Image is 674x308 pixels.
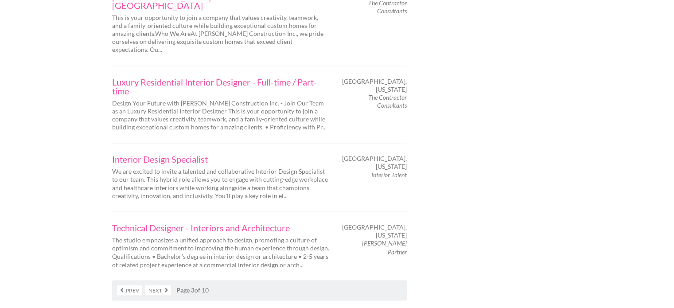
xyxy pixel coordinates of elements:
a: Prev [117,285,142,295]
em: The Contractor Consultants [368,94,407,109]
a: Interior Design Specialist [112,155,329,164]
a: Next [145,285,171,295]
em: Interior Talent [371,171,407,179]
span: [GEOGRAPHIC_DATA], [US_STATE] [342,78,407,94]
p: We are excited to invite a talented and collaborative Interior Design Specialist to our team. Thi... [112,168,329,200]
strong: Page 3 [176,286,195,293]
nav: of 10 [112,280,407,300]
a: Luxury Residential Interior Designer - Full-time / Part-time [112,78,329,95]
em: [PERSON_NAME] Partner [362,239,407,255]
p: The studio emphasizes a unified approach to design, promoting a culture of optimism and commitmen... [112,236,329,269]
a: Technical Designer - Interiors and Architecture [112,223,329,232]
span: [GEOGRAPHIC_DATA], [US_STATE] [342,223,407,239]
p: This is your opportunity to join a company that values creativity, teamwork, and a family-oriente... [112,14,329,54]
span: [GEOGRAPHIC_DATA], [US_STATE] [342,155,407,171]
p: Design Your Future with [PERSON_NAME] Construction Inc. - Join Our Team as an Luxury Residential ... [112,99,329,132]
